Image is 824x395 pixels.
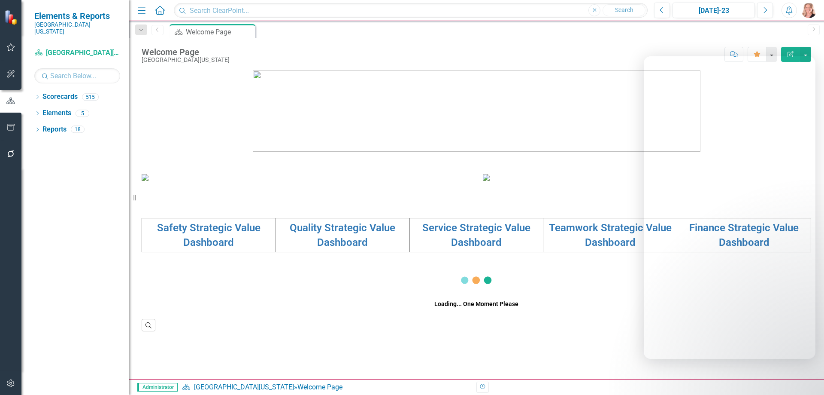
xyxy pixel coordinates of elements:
a: Elements [42,108,71,118]
a: Scorecards [42,92,78,102]
div: Welcome Page [297,383,342,391]
a: Service Strategic Value Dashboard [422,222,530,248]
a: Quality Strategic Value Dashboard [290,222,395,248]
div: Welcome Page [142,47,230,57]
div: » [182,383,470,392]
button: Search [603,4,645,16]
a: Reports [42,125,67,135]
div: [DATE]-23 [676,6,752,16]
span: Administrator [137,383,178,392]
a: [GEOGRAPHIC_DATA][US_STATE] [34,48,120,58]
div: Loading... One Moment Please [434,300,518,308]
input: Search ClearPoint... [174,3,648,18]
iframe: Intercom live chat [795,366,815,386]
img: Tiffany LaCoste [801,3,817,18]
iframe: Intercom live chat [644,56,815,359]
div: 515 [82,93,99,101]
div: 5 [76,110,89,117]
div: Welcome Page [186,27,253,37]
img: download%20somc%20strategic%20values%20v2.png [483,174,490,181]
button: [DATE]-23 [673,3,755,18]
div: [GEOGRAPHIC_DATA][US_STATE] [142,57,230,63]
img: download%20somc%20logo%20v2.png [253,70,700,152]
span: Search [615,6,633,13]
a: Teamwork Strategic Value Dashboard [549,222,672,248]
a: [GEOGRAPHIC_DATA][US_STATE] [194,383,294,391]
img: ClearPoint Strategy [4,9,19,25]
img: download%20somc%20mission%20vision.png [142,174,148,181]
span: Elements & Reports [34,11,120,21]
a: Safety Strategic Value Dashboard [157,222,261,248]
div: 18 [71,126,85,133]
input: Search Below... [34,68,120,83]
small: [GEOGRAPHIC_DATA][US_STATE] [34,21,120,35]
